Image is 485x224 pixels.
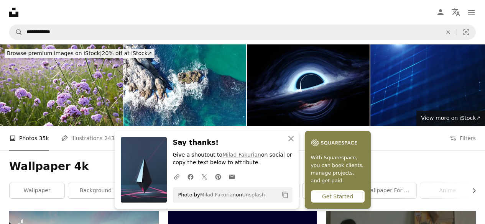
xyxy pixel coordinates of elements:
button: Search Unsplash [10,25,23,39]
img: file-1747939142011-51e5cc87e3c9 [311,137,357,149]
button: Copy to clipboard [279,188,292,201]
a: Unsplash [242,192,265,198]
img: Black Hole clouds, high quality render. [247,44,370,126]
h3: Say thanks! [173,137,293,148]
button: Filters [450,126,476,150]
a: Share on Twitter [197,169,211,184]
a: Collections 1.2M [127,126,181,150]
span: With Squarespace, you can book clients, manage projects, and get paid. [311,154,365,185]
a: Home — Unsplash [9,8,18,17]
a: View more on iStock↗ [416,111,485,126]
span: Browse premium images on iStock | [7,50,102,56]
button: Visual search [457,25,475,39]
a: Illustrations 243 [61,126,115,150]
button: Menu [464,5,479,20]
button: Clear [440,25,457,39]
a: Share on Facebook [184,169,197,184]
a: Milad Fakurian [222,152,261,158]
a: Milad Fakurian [200,192,236,198]
span: View more on iStock ↗ [421,115,480,121]
span: Photo by on [174,189,265,201]
a: Share over email [225,169,239,184]
a: Users 5 [193,126,224,150]
a: Share on Pinterest [211,169,225,184]
a: anime [420,183,475,198]
p: Give a shoutout to on social or copy the text below to attribute. [173,151,293,167]
button: Language [448,5,464,20]
h1: Wallpaper 4k [9,160,476,173]
a: Log in / Sign up [433,5,448,20]
span: 243 [104,134,115,142]
button: scroll list to the right [467,183,476,198]
div: 20% off at iStock ↗ [5,49,155,58]
form: Find visuals sitewide [9,25,476,40]
a: background [68,183,123,198]
a: With Squarespace, you can book clients, manage projects, and get paid.Get Started [305,131,371,209]
div: Get Started [311,190,365,203]
img: Where Sea Meets Stone: Aerial Shots of Waves Crashing with Power and Grace [123,44,246,126]
a: wallpaper for mobile [362,183,416,198]
a: wallpaper [10,183,64,198]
